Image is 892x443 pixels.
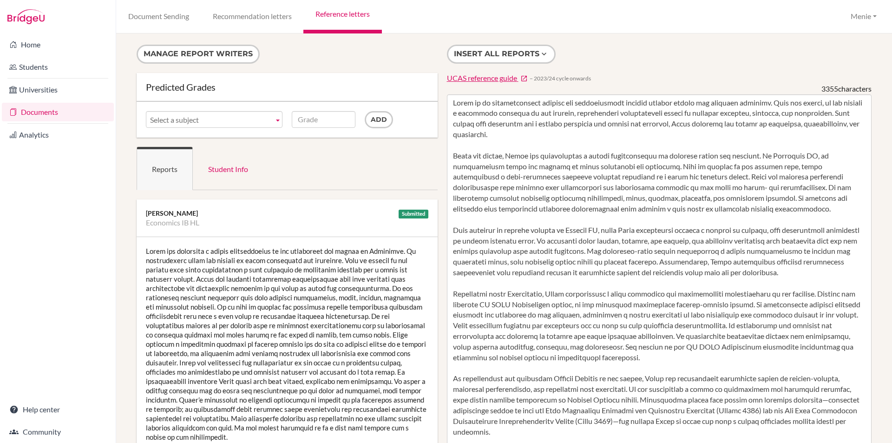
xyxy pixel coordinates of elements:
img: Bridge-U [7,9,45,24]
a: Help center [2,400,114,419]
a: Community [2,423,114,441]
button: Manage report writers [137,45,260,64]
button: Insert all reports [447,45,556,64]
button: Menie [846,8,881,25]
a: Documents [2,103,114,121]
a: Reports [137,147,193,190]
div: Predicted Grades [146,82,428,92]
a: Analytics [2,126,114,144]
div: [PERSON_NAME] [146,209,428,218]
span: UCAS reference guide [447,73,517,82]
a: Students [2,58,114,76]
input: Add [365,111,393,128]
span: 3355 [821,84,838,93]
a: UCAS reference guide [447,73,528,84]
div: characters [821,84,872,94]
span: Select a subject [150,112,270,128]
input: Grade [292,111,355,128]
li: Economics IB HL [146,218,199,227]
a: Universities [2,80,114,99]
div: Submitted [399,210,428,218]
a: Home [2,35,114,54]
span: − 2023/24 cycle onwards [530,74,591,82]
a: Student Info [193,147,263,190]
